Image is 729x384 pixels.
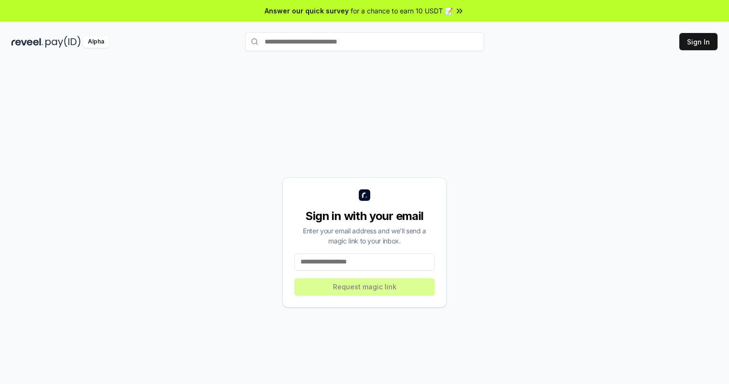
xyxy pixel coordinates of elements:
span: for a chance to earn 10 USDT 📝 [351,6,453,16]
img: reveel_dark [11,36,43,48]
div: Sign in with your email [294,208,435,224]
div: Enter your email address and we’ll send a magic link to your inbox. [294,226,435,246]
span: Answer our quick survey [265,6,349,16]
button: Sign In [679,33,718,50]
div: Alpha [83,36,109,48]
img: pay_id [45,36,81,48]
img: logo_small [359,189,370,201]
